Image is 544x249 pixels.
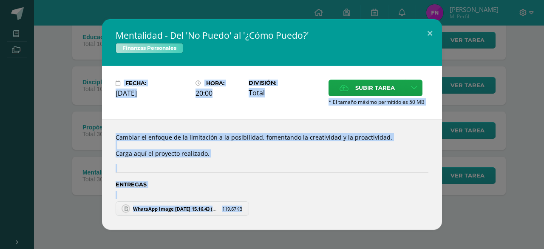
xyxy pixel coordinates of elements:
[355,80,395,96] span: Subir tarea
[129,206,222,212] span: WhatsApp Image [DATE] 15.16.43 (1).jpeg
[222,206,242,212] span: 119.67KB
[249,80,322,86] label: División:
[329,98,428,106] span: * El tamaño máximo permitido es 50 MB
[418,19,442,48] button: Close (Esc)
[116,43,183,53] span: Finanzas Personales
[195,89,242,98] div: 20:00
[116,181,428,188] label: Entregas
[116,89,189,98] div: [DATE]
[102,119,442,230] div: Cambiar el enfoque de la limitación a la posibilidad, fomentando la creatividad y la proactividad...
[249,88,322,97] div: Total
[116,201,249,216] a: WhatsApp Image 2025-10-14 at 15.16.43 (1).jpeg
[206,80,224,86] span: Hora:
[116,29,428,41] h2: Mentalidad - Del 'No Puedo' al '¿Cómo Puedo?'
[125,80,146,86] span: Fecha:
